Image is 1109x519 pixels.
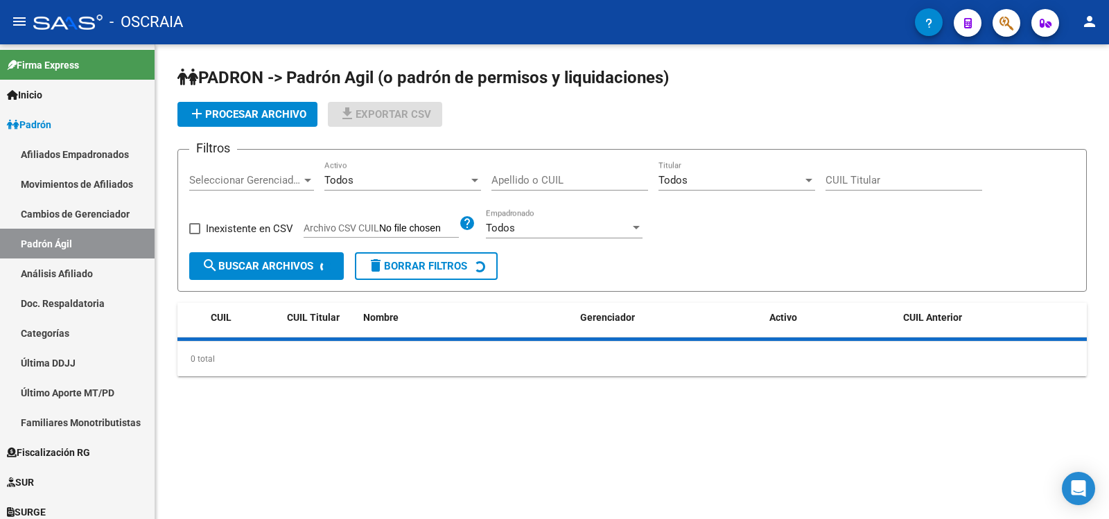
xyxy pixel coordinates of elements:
div: 0 total [177,342,1087,376]
span: Archivo CSV CUIL [304,222,379,234]
span: CUIL Anterior [903,312,962,323]
span: Nombre [363,312,399,323]
button: Borrar Filtros [355,252,498,280]
span: Todos [658,174,688,186]
datatable-header-cell: Activo [764,303,898,333]
span: Activo [769,312,797,323]
button: Procesar archivo [177,102,317,127]
span: CUIL Titular [287,312,340,323]
mat-icon: file_download [339,105,356,122]
span: Procesar archivo [189,108,306,121]
span: Inexistente en CSV [206,220,293,237]
span: - OSCRAIA [110,7,183,37]
span: Inicio [7,87,42,103]
datatable-header-cell: Gerenciador [575,303,764,333]
mat-icon: delete [367,257,384,274]
h3: Filtros [189,139,237,158]
span: Borrar Filtros [367,260,467,272]
mat-icon: add [189,105,205,122]
span: Buscar Archivos [202,260,313,272]
div: Open Intercom Messenger [1062,472,1095,505]
datatable-header-cell: CUIL Anterior [898,303,1087,333]
span: Exportar CSV [339,108,431,121]
button: Exportar CSV [328,102,442,127]
mat-icon: menu [11,13,28,30]
span: Gerenciador [580,312,635,323]
span: Fiscalización RG [7,445,90,460]
span: CUIL [211,312,232,323]
mat-icon: search [202,257,218,274]
span: Firma Express [7,58,79,73]
span: Todos [324,174,353,186]
datatable-header-cell: Nombre [358,303,575,333]
datatable-header-cell: CUIL Titular [281,303,358,333]
button: Buscar Archivos [189,252,344,280]
input: Archivo CSV CUIL [379,222,459,235]
span: Padrón [7,117,51,132]
span: SUR [7,475,34,490]
span: Todos [486,222,515,234]
mat-icon: help [459,215,475,231]
span: Seleccionar Gerenciador [189,174,302,186]
mat-icon: person [1081,13,1098,30]
span: PADRON -> Padrón Agil (o padrón de permisos y liquidaciones) [177,68,669,87]
datatable-header-cell: CUIL [205,303,281,333]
